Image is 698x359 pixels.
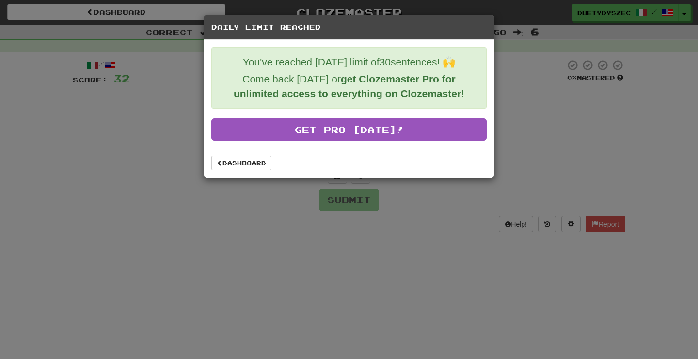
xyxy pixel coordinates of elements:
[211,118,487,141] a: Get Pro [DATE]!
[219,72,479,101] p: Come back [DATE] or
[211,22,487,32] h5: Daily Limit Reached
[219,55,479,69] p: You've reached [DATE] limit of 30 sentences! 🙌
[211,156,271,170] a: Dashboard
[234,73,464,99] strong: get Clozemaster Pro for unlimited access to everything on Clozemaster!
